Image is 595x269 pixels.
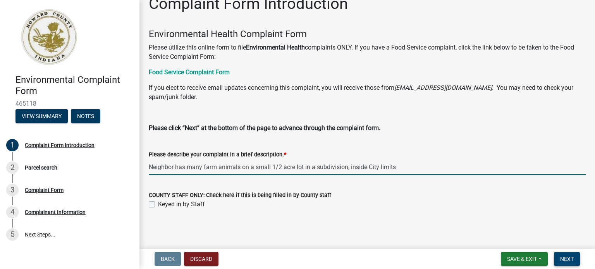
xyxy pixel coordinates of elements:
[25,142,95,148] div: Complaint Form Introduction
[6,228,19,241] div: 5
[71,113,100,120] wm-modal-confirm: Notes
[15,113,68,120] wm-modal-confirm: Summary
[507,256,537,262] span: Save & Exit
[25,187,64,193] div: Complaint Form
[6,161,19,174] div: 2
[149,83,586,102] p: If you elect to receive email updates concerning this complaint, you will receive those from . Yo...
[15,109,68,123] button: View Summary
[6,139,19,151] div: 1
[149,193,331,198] label: COUNTY STAFF ONLY: Check here if this is being filled in by County staff
[6,184,19,196] div: 3
[161,256,175,262] span: Back
[560,256,574,262] span: Next
[501,252,548,266] button: Save & Exit
[149,124,380,132] strong: Please click “Next” at the bottom of the page to advance through the complaint form.
[25,165,57,170] div: Parcel search
[149,43,586,62] p: Please utilize this online form to file complaints ONLY. If you have a Food Service complaint, cl...
[15,74,133,97] h4: Environmental Complaint Form
[25,209,86,215] div: Complainant Information
[394,84,492,91] i: [EMAIL_ADDRESS][DOMAIN_NAME]
[246,44,305,51] strong: Environmental Health
[149,69,230,76] a: Food Service Complaint Form
[149,152,286,158] label: Please describe your complaint in a brief description.
[6,206,19,218] div: 4
[149,29,586,40] h4: Environmental Health Complaint Form
[155,252,181,266] button: Back
[158,200,205,209] label: Keyed in by Staff
[15,100,124,107] span: 465118
[554,252,580,266] button: Next
[71,109,100,123] button: Notes
[15,8,82,66] img: Howard County, Indiana
[184,252,218,266] button: Discard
